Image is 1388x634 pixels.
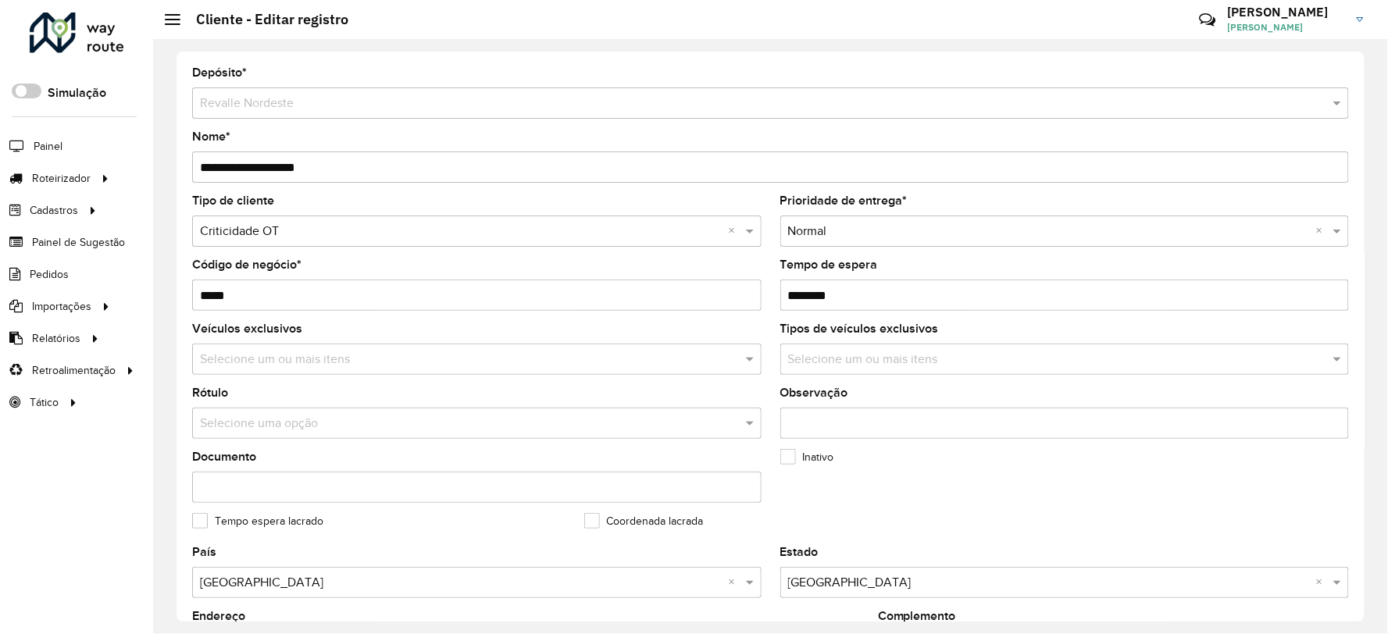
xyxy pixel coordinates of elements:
span: Tático [30,394,59,411]
label: Tipo de cliente [192,191,274,210]
label: Observação [780,383,848,402]
span: Relatórios [32,330,80,347]
label: Documento [192,447,256,466]
label: Veículos exclusivos [192,319,302,338]
label: Coordenada lacrada [584,513,704,529]
span: Clear all [729,573,742,592]
label: Código de negócio [192,255,302,274]
label: Tempo espera lacrado [192,513,323,529]
span: [PERSON_NAME] [1228,20,1345,34]
label: Estado [780,543,819,561]
span: Roteirizador [32,170,91,187]
span: Cadastros [30,202,78,219]
label: Endereço [192,607,245,625]
span: Retroalimentação [32,362,116,379]
label: Depósito [192,63,247,82]
span: Pedidos [30,266,69,283]
h3: [PERSON_NAME] [1228,5,1345,20]
span: Clear all [1316,222,1329,240]
span: Clear all [1316,573,1329,592]
label: Rótulo [192,383,228,402]
span: Painel [34,138,62,155]
label: Complemento [878,607,956,625]
h2: Cliente - Editar registro [180,11,348,28]
label: Simulação [48,84,106,102]
label: Tempo de espera [780,255,878,274]
span: Clear all [729,222,742,240]
a: Contato Rápido [1190,3,1224,37]
label: Inativo [780,449,834,465]
label: Tipos de veículos exclusivos [780,319,939,338]
label: País [192,543,216,561]
span: Importações [32,298,91,315]
label: Prioridade de entrega [780,191,908,210]
span: Painel de Sugestão [32,234,125,251]
label: Nome [192,127,230,146]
